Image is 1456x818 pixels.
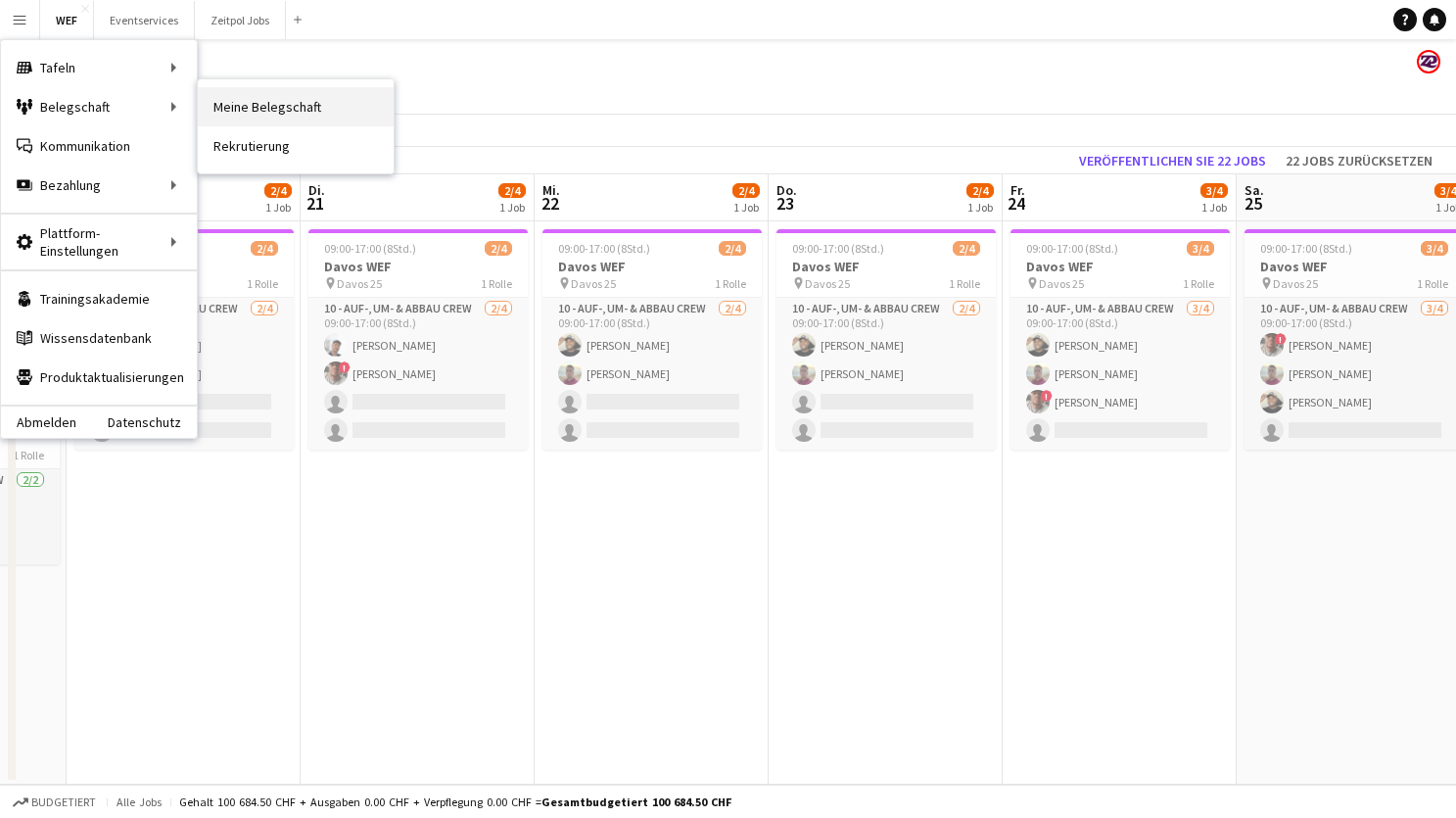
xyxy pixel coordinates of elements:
div: Plattform-Einstellungen [1,222,197,262]
div: 1 Job [967,200,993,215]
span: 2/4 [966,183,994,198]
app-job-card: 09:00-17:00 (8Std.)2/4Davos WEF Davos 251 Rolle10 - Auf-, Um- & Abbau Crew2/409:00-17:00 (8Std.)[... [776,229,996,450]
span: 09:00-17:00 (8Std.) [1260,241,1352,256]
span: 09:00-17:00 (8Std.) [1026,241,1118,256]
h3: Davos WEF [308,258,528,275]
a: Rekrutierung [198,126,394,166]
span: 09:00-17:00 (8Std.) [558,241,650,256]
span: 3/4 [1187,241,1214,256]
app-job-card: 09:00-17:00 (8Std.)3/4Davos WEF Davos 251 Rolle10 - Auf-, Um- & Abbau Crew3/409:00-17:00 (8Std.)[... [1010,229,1230,450]
div: Gehalt 100 684.50 CHF + Ausgaben 0.00 CHF + Verpflegung 0.00 CHF = [179,794,731,809]
h3: Davos WEF [1010,258,1230,275]
span: 2/4 [485,241,512,256]
h3: Davos WEF [542,258,762,275]
span: 1 Rolle [247,276,278,291]
a: Abmelden [1,414,76,430]
span: ! [339,361,351,373]
a: Produktaktualisierungen [1,358,197,397]
span: 24 [1008,192,1025,215]
app-card-role: 10 - Auf-, Um- & Abbau Crew3/409:00-17:00 (8Std.)[PERSON_NAME][PERSON_NAME]![PERSON_NAME] [1010,298,1230,450]
span: 25 [1242,192,1264,215]
app-card-role: 10 - Auf-, Um- & Abbau Crew2/409:00-17:00 (8Std.)[PERSON_NAME][PERSON_NAME] [776,298,996,450]
button: Zeitpol Jobs [195,1,286,39]
span: 21 [305,192,325,215]
span: Davos 25 [337,276,382,291]
span: Sa. [1245,181,1264,199]
span: Davos 25 [1039,276,1084,291]
span: ! [1275,333,1287,345]
button: Eventservices [94,1,195,39]
span: 3/4 [1200,183,1228,198]
button: WEF [40,1,94,39]
app-job-card: 09:00-17:00 (8Std.)2/4Davos WEF Davos 251 Rolle10 - Auf-, Um- & Abbau Crew2/409:00-17:00 (8Std.)[... [308,229,528,450]
span: 1 Rolle [481,276,512,291]
span: 1 Rolle [715,276,746,291]
div: 1 Job [1201,200,1227,215]
h3: Davos WEF [776,258,996,275]
div: Tafeln [1,48,197,87]
a: Trainingsakademie [1,279,197,318]
div: Bezahlung [1,166,197,205]
a: Meine Belegschaft [198,87,394,126]
button: Budgetiert [10,792,99,813]
span: 2/4 [953,241,980,256]
span: Di. [308,181,325,199]
span: Davos 25 [571,276,616,291]
span: Alle Jobs [116,794,163,809]
span: Budgetiert [31,795,96,809]
span: 2/4 [264,183,292,198]
app-card-role: 10 - Auf-, Um- & Abbau Crew2/409:00-17:00 (8Std.)[PERSON_NAME][PERSON_NAME] [542,298,762,450]
app-job-card: 09:00-17:00 (8Std.)2/4Davos WEF Davos 251 Rolle10 - Auf-, Um- & Abbau Crew2/409:00-17:00 (8Std.)[... [542,229,762,450]
span: 2/4 [732,183,760,198]
span: 3/4 [1421,241,1448,256]
a: Wissensdatenbank [1,318,197,358]
div: 1 Job [733,200,759,215]
span: Davos 25 [1273,276,1318,291]
span: 09:00-17:00 (8Std.) [324,241,416,256]
div: 1 Job [265,200,291,215]
span: Do. [776,181,797,199]
span: ! [1041,390,1053,402]
span: 1 Rolle [949,276,980,291]
span: Mi. [542,181,560,199]
span: Gesamtbudgetiert 100 684.50 CHF [541,794,731,809]
span: 1 Rolle [13,448,44,462]
span: 23 [774,192,797,215]
span: 2/4 [498,183,526,198]
app-user-avatar: Team Zeitpol [1417,50,1440,73]
div: 1 Job [499,200,525,215]
span: 1 Rolle [1183,276,1214,291]
app-card-role: 10 - Auf-, Um- & Abbau Crew2/409:00-17:00 (8Std.)[PERSON_NAME]![PERSON_NAME] [308,298,528,450]
button: Veröffentlichen Sie 22 Jobs [1071,148,1274,173]
span: 2/4 [251,241,278,256]
span: 22 [540,192,560,215]
span: 2/4 [719,241,746,256]
a: Datenschutz [108,414,197,430]
a: Kommunikation [1,126,197,166]
span: 1 Rolle [1417,276,1448,291]
span: Davos 25 [805,276,850,291]
button: 22 Jobs zurücksetzen [1278,148,1440,173]
span: 09:00-17:00 (8Std.) [792,241,884,256]
span: Fr. [1010,181,1025,199]
div: Belegschaft [1,87,197,126]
